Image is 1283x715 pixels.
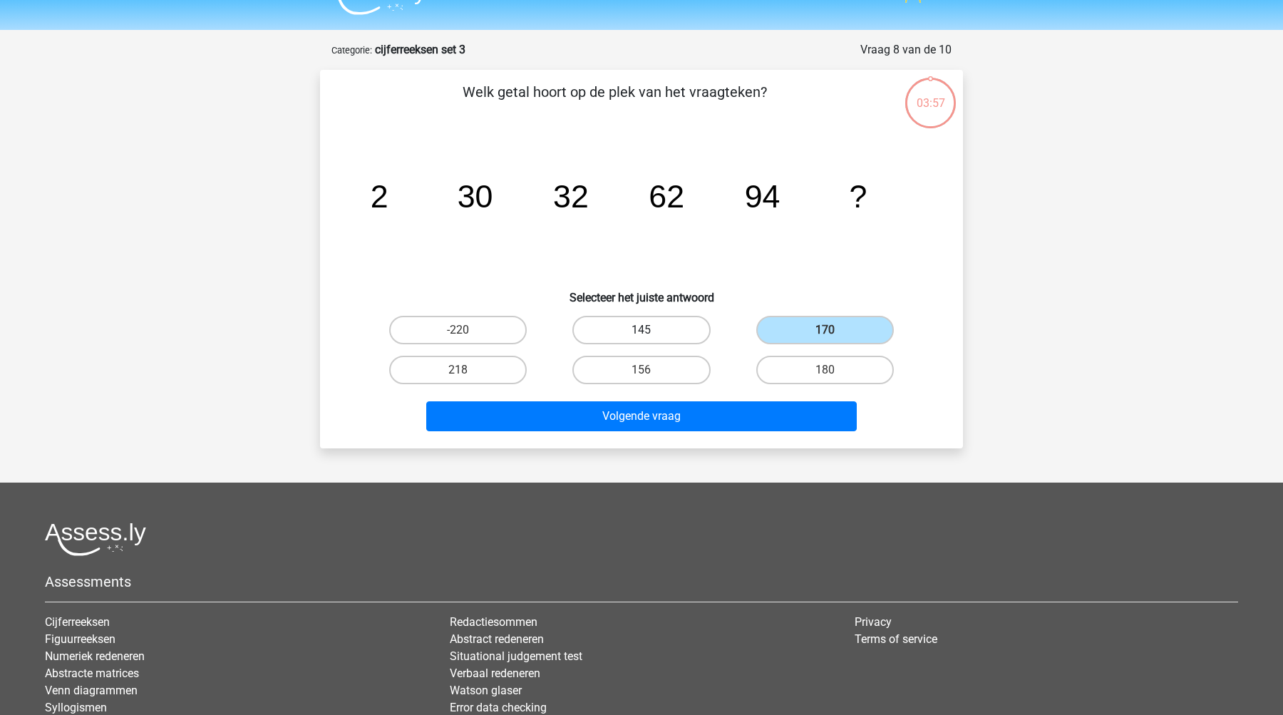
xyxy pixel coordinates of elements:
[331,45,372,56] small: Categorie:
[343,81,887,124] p: Welk getal hoort op de plek van het vraagteken?
[572,316,710,344] label: 145
[389,316,527,344] label: -220
[375,43,465,56] strong: cijferreeksen set 3
[45,701,107,714] a: Syllogismen
[756,316,894,344] label: 170
[458,178,493,214] tspan: 30
[426,401,857,431] button: Volgende vraag
[450,684,522,697] a: Watson glaser
[45,632,115,646] a: Figuurreeksen
[343,279,940,304] h6: Selecteer het juiste antwoord
[904,76,957,112] div: 03:57
[45,573,1238,590] h5: Assessments
[553,178,589,214] tspan: 32
[745,178,780,214] tspan: 94
[855,615,892,629] a: Privacy
[45,667,139,680] a: Abstracte matrices
[450,615,537,629] a: Redactiesommen
[45,684,138,697] a: Venn diagrammen
[389,356,527,384] label: 218
[450,632,544,646] a: Abstract redeneren
[45,649,145,663] a: Numeriek redeneren
[45,615,110,629] a: Cijferreeksen
[371,178,388,214] tspan: 2
[649,178,684,214] tspan: 62
[855,632,937,646] a: Terms of service
[756,356,894,384] label: 180
[450,649,582,663] a: Situational judgement test
[860,41,952,58] div: Vraag 8 van de 10
[450,701,547,714] a: Error data checking
[849,178,867,214] tspan: ?
[45,523,146,556] img: Assessly logo
[450,667,540,680] a: Verbaal redeneren
[572,356,710,384] label: 156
